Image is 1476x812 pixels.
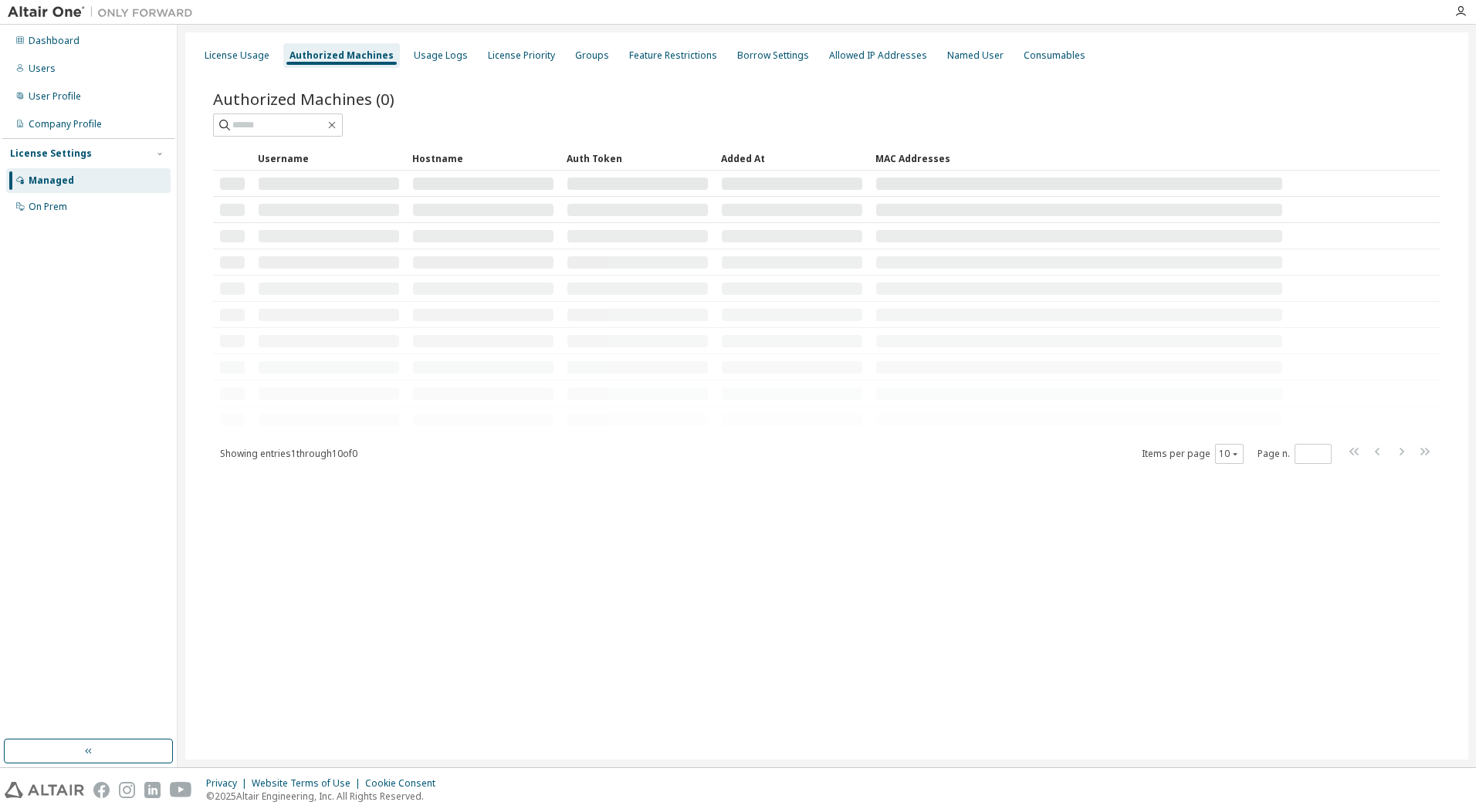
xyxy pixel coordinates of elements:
div: License Priority [488,49,555,62]
div: Managed [29,174,74,187]
span: Page n. [1258,444,1332,464]
div: Dashboard [29,35,80,47]
div: Company Profile [29,118,102,130]
div: Allowed IP Addresses [829,49,927,62]
div: User Profile [29,90,81,103]
img: youtube.svg [170,782,192,798]
img: Altair One [8,5,201,20]
p: © 2025 Altair Engineering, Inc. All Rights Reserved. [206,790,445,803]
div: Auth Token [567,146,709,171]
div: Consumables [1024,49,1085,62]
div: Users [29,63,56,75]
div: MAC Addresses [875,146,1283,171]
span: Items per page [1142,444,1244,464]
div: Username [258,146,400,171]
span: Authorized Machines (0) [213,88,394,110]
img: facebook.svg [93,782,110,798]
img: linkedin.svg [144,782,161,798]
div: Website Terms of Use [252,777,365,790]
div: Usage Logs [414,49,468,62]
div: Borrow Settings [737,49,809,62]
div: Feature Restrictions [629,49,717,62]
img: instagram.svg [119,782,135,798]
div: Authorized Machines [289,49,394,62]
div: Cookie Consent [365,777,445,790]
div: On Prem [29,201,67,213]
button: 10 [1219,448,1240,460]
div: License Usage [205,49,269,62]
div: Named User [947,49,1004,62]
div: License Settings [10,147,92,160]
div: Hostname [412,146,554,171]
div: Groups [575,49,609,62]
img: altair_logo.svg [5,782,84,798]
div: Privacy [206,777,252,790]
span: Showing entries 1 through 10 of 0 [220,447,357,460]
div: Added At [721,146,863,171]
